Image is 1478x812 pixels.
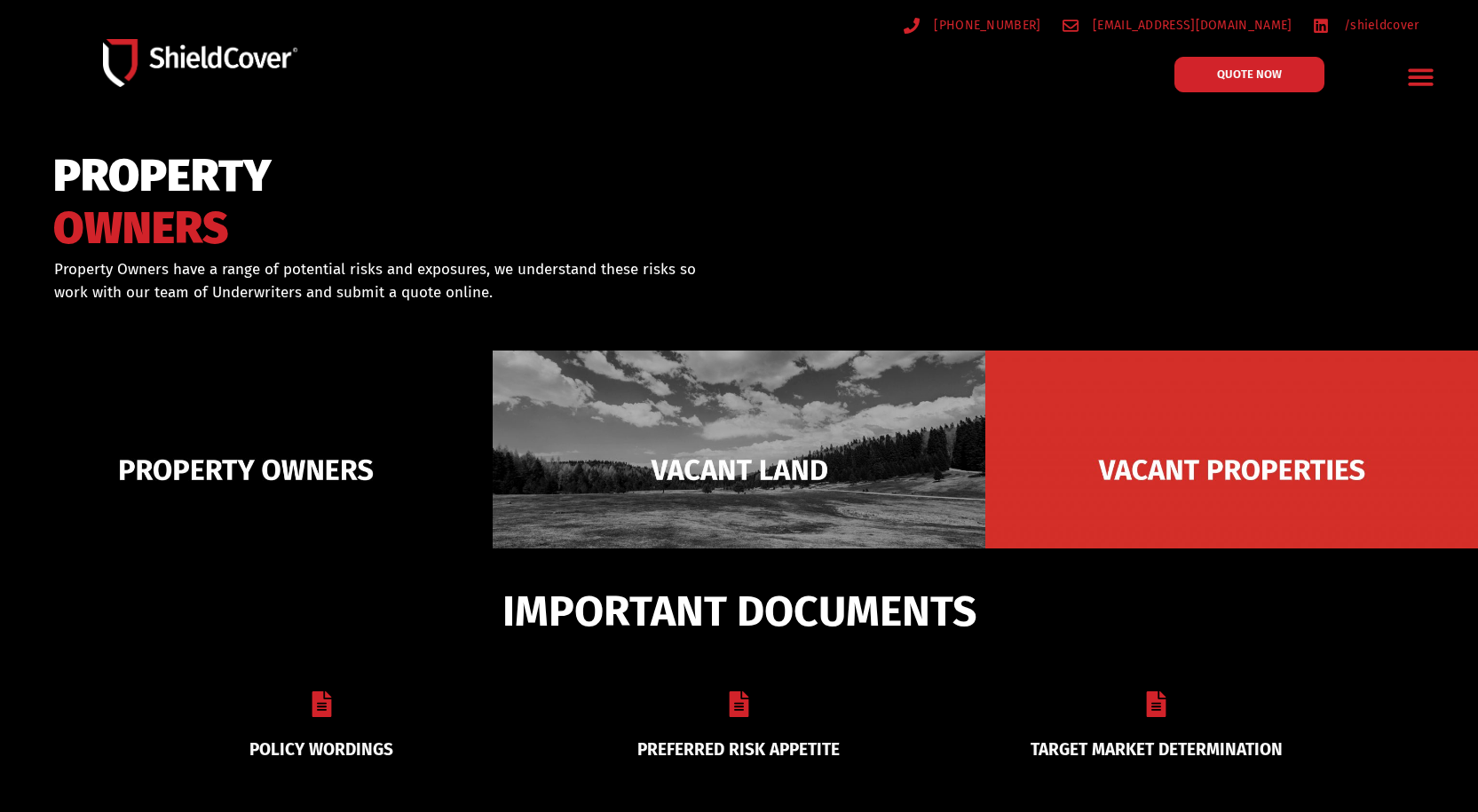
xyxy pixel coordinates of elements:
[103,39,297,87] img: Shield-Cover-Underwriting-Australia-logo-full
[637,739,840,760] a: PREFERRED RISK APPETITE
[1313,14,1419,36] a: /shieldcover
[1217,68,1282,80] span: QUOTE NOW
[1088,14,1292,36] span: [EMAIL_ADDRESS][DOMAIN_NAME]
[493,351,985,589] img: Vacant Land liability cover
[1031,739,1283,760] a: TARGET MARKET DETERMINATION
[929,14,1040,36] span: [PHONE_NUMBER]
[904,14,1041,36] a: [PHONE_NUMBER]
[249,739,393,760] a: POLICY WORDINGS
[1174,57,1324,92] a: QUOTE NOW
[53,158,272,194] span: PROPERTY
[1401,56,1442,98] div: Menu Toggle
[1063,14,1292,36] a: [EMAIL_ADDRESS][DOMAIN_NAME]
[502,595,976,628] span: IMPORTANT DOCUMENTS
[1340,14,1419,36] span: /shieldcover
[54,258,716,304] p: Property Owners have a range of potential risks and exposures, we understand these risks so work ...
